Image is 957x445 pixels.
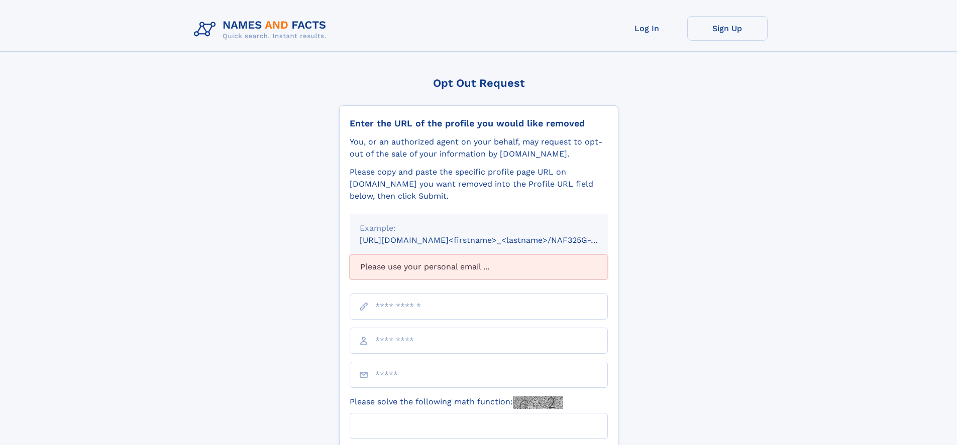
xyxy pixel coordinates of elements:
div: Please use your personal email ... [350,254,608,279]
div: You, or an authorized agent on your behalf, may request to opt-out of the sale of your informatio... [350,136,608,160]
div: Enter the URL of the profile you would like removed [350,118,608,129]
label: Please solve the following math function: [350,396,563,409]
div: Example: [360,222,598,234]
div: Please copy and paste the specific profile page URL on [DOMAIN_NAME] you want removed into the Pr... [350,166,608,202]
a: Sign Up [687,16,768,41]
div: Opt Out Request [339,77,618,89]
a: Log In [607,16,687,41]
img: Logo Names and Facts [190,16,335,43]
small: [URL][DOMAIN_NAME]<firstname>_<lastname>/NAF325G-xxxxxxxx [360,235,627,245]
